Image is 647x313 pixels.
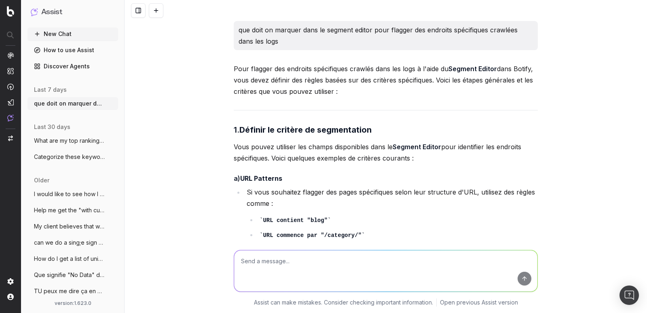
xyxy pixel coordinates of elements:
img: Botify logo [7,6,14,17]
img: Setting [7,278,14,285]
h1: Assist [41,6,62,18]
button: Assist [31,6,115,18]
span: My client believes that we use quite a b [34,222,105,231]
span: Que signifie "No Data" dans Botify ? [34,271,105,279]
div: version: 1.623.0 [31,300,115,307]
h3: 1. [234,123,538,136]
p: Vous pouvez utiliser les champs disponibles dans le pour identifier les endroits spécifiques. Voi... [234,141,538,164]
strong: URL Patterns [240,174,282,182]
span: Categorize these keywords for my content [34,153,105,161]
button: Categorize these keywords for my content [27,150,118,163]
span: older [34,176,49,184]
span: Help me get the "with curved piping on t [34,206,105,214]
strong: Segment Editor [393,143,441,151]
img: Intelligence [7,68,14,74]
h4: a) [234,173,538,183]
button: Help me get the "with curved piping on t [27,204,118,217]
a: Open previous Assist version [440,298,518,307]
img: My account [7,294,14,300]
button: Que signifie "No Data" dans Botify ? [27,269,118,281]
strong: Segment Editor [448,65,497,73]
span: What are my top ranking pages? [34,137,105,145]
code: URL commence par "/category/" [260,232,365,239]
button: My client believes that we use quite a b [27,220,118,233]
p: Assist can make mistakes. Consider checking important information. [254,298,433,307]
img: Switch project [8,135,13,141]
button: What are my top ranking pages? [27,134,118,147]
button: New Chat [27,27,118,40]
a: Discover Agents [27,60,118,73]
span: I would like to see how I can see an evo [34,190,105,198]
button: que doit on marquer dans le segment edit [27,97,118,110]
span: last 30 days [34,123,70,131]
img: Assist [7,114,14,121]
button: How do I get a list of unique keywords w [27,252,118,265]
code: URL contient "blog" [260,217,331,224]
img: Activation [7,83,14,90]
button: I would like to see how I can see an evo [27,188,118,201]
strong: Définir le critère de segmentation [239,125,372,135]
span: TU peux me dire ça en mieux en faisant a [34,287,105,295]
img: Analytics [7,52,14,59]
span: can we do a sing;e sign on ? [34,239,105,247]
img: Studio [7,99,14,106]
li: Si vous souhaitez flagger des pages spécifiques selon leur structure d'URL, utilisez des règles c... [244,186,538,255]
span: que doit on marquer dans le segment edit [34,99,105,108]
a: How to use Assist [27,44,118,57]
p: que doit on marquer dans le segment editor pour flagger des endroits spécifiques crawlées dans le... [239,24,533,47]
button: TU peux me dire ça en mieux en faisant a [27,285,118,298]
button: can we do a sing;e sign on ? [27,236,118,249]
span: last 7 days [34,86,67,94]
div: Open Intercom Messenger [620,286,639,305]
span: How do I get a list of unique keywords w [34,255,105,263]
img: Assist [31,8,38,16]
p: Pour flagger des endroits spécifiques crawlés dans les logs à l'aide du dans Botify, vous devez d... [234,63,538,97]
